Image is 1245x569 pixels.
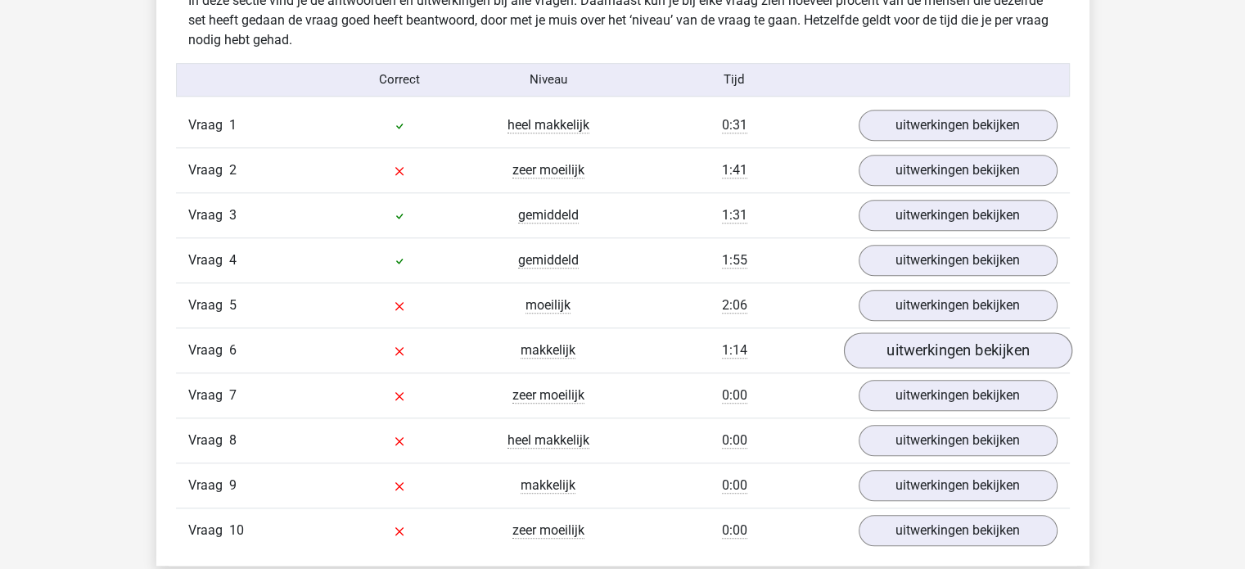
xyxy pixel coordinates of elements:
[188,431,229,450] span: Vraag
[622,70,846,89] div: Tijd
[859,245,1058,276] a: uitwerkingen bekijken
[843,332,1071,368] a: uitwerkingen bekijken
[526,297,571,314] span: moeilijk
[859,290,1058,321] a: uitwerkingen bekijken
[229,342,237,358] span: 6
[229,477,237,493] span: 9
[188,251,229,270] span: Vraag
[229,162,237,178] span: 2
[512,162,584,178] span: zeer moeilijk
[474,70,623,89] div: Niveau
[518,207,579,224] span: gemiddeld
[188,341,229,360] span: Vraag
[722,387,747,404] span: 0:00
[722,432,747,449] span: 0:00
[229,297,237,313] span: 5
[859,515,1058,546] a: uitwerkingen bekijken
[518,252,579,269] span: gemiddeld
[722,342,747,359] span: 1:14
[859,155,1058,186] a: uitwerkingen bekijken
[188,205,229,225] span: Vraag
[722,297,747,314] span: 2:06
[229,207,237,223] span: 3
[229,387,237,403] span: 7
[859,380,1058,411] a: uitwerkingen bekijken
[521,477,575,494] span: makkelijk
[722,207,747,224] span: 1:31
[859,200,1058,231] a: uitwerkingen bekijken
[188,160,229,180] span: Vraag
[722,252,747,269] span: 1:55
[722,477,747,494] span: 0:00
[188,476,229,495] span: Vraag
[521,342,575,359] span: makkelijk
[722,117,747,133] span: 0:31
[512,522,584,539] span: zeer moeilijk
[229,432,237,448] span: 8
[229,117,237,133] span: 1
[722,162,747,178] span: 1:41
[188,115,229,135] span: Vraag
[859,470,1058,501] a: uitwerkingen bekijken
[229,252,237,268] span: 4
[188,386,229,405] span: Vraag
[859,110,1058,141] a: uitwerkingen bekijken
[229,522,244,538] span: 10
[325,70,474,89] div: Correct
[512,387,584,404] span: zeer moeilijk
[722,522,747,539] span: 0:00
[188,296,229,315] span: Vraag
[507,432,589,449] span: heel makkelijk
[507,117,589,133] span: heel makkelijk
[188,521,229,540] span: Vraag
[859,425,1058,456] a: uitwerkingen bekijken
